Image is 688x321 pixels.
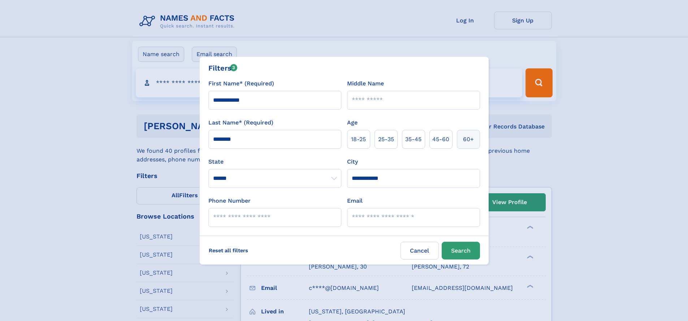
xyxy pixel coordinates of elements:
label: Last Name* (Required) [208,118,273,127]
span: 25‑35 [378,135,394,144]
label: First Name* (Required) [208,79,274,88]
label: Reset all filters [204,242,253,259]
label: Cancel [401,242,439,259]
div: Filters [208,63,238,73]
span: 60+ [463,135,474,144]
button: Search [442,242,480,259]
label: City [347,157,358,166]
label: Middle Name [347,79,384,88]
label: State [208,157,341,166]
span: 35‑45 [405,135,421,144]
label: Phone Number [208,197,251,205]
label: Age [347,118,358,127]
span: 45‑60 [432,135,449,144]
span: 18‑25 [351,135,366,144]
label: Email [347,197,363,205]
